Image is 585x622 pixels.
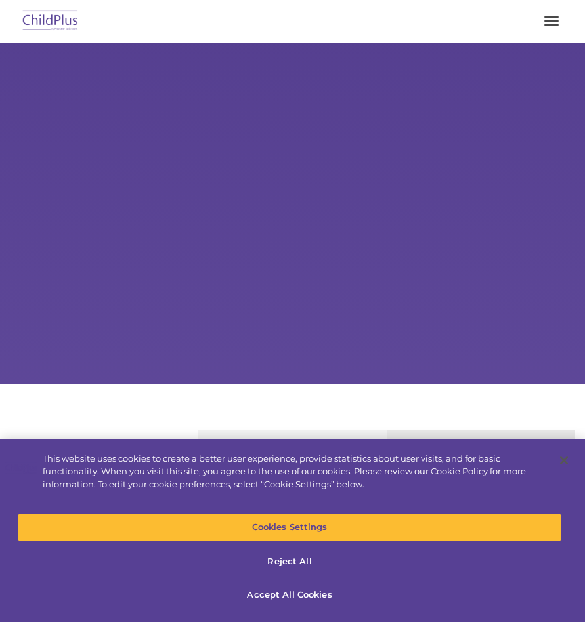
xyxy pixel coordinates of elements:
button: Accept All Cookies [18,581,562,609]
div: This website uses cookies to create a better user experience, provide statistics about user visit... [43,453,545,491]
button: Cookies Settings [18,514,562,541]
img: ChildPlus by Procare Solutions [20,6,81,37]
button: Reject All [18,548,562,575]
button: Close [550,446,578,475]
